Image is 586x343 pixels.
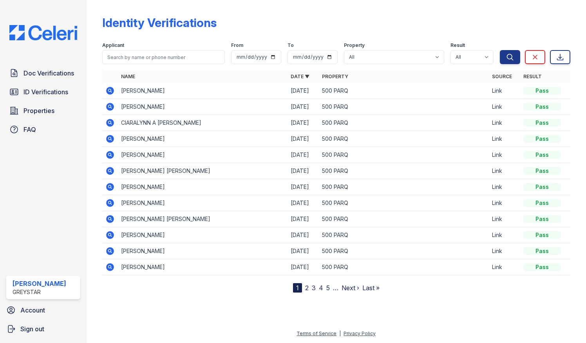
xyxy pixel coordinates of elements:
[333,283,338,293] span: …
[118,211,288,227] td: [PERSON_NAME] [PERSON_NAME]
[489,259,520,275] td: Link
[102,42,124,48] label: Applicant
[489,243,520,259] td: Link
[118,131,288,147] td: [PERSON_NAME]
[319,131,489,147] td: 500 PARQ
[118,259,288,275] td: [PERSON_NAME]
[523,247,561,255] div: Pass
[288,99,319,115] td: [DATE]
[523,183,561,191] div: Pass
[319,115,489,131] td: 500 PARQ
[523,135,561,143] div: Pass
[489,211,520,227] td: Link
[344,42,365,48] label: Property
[523,231,561,239] div: Pass
[231,42,243,48] label: From
[121,74,135,79] a: Name
[118,83,288,99] td: [PERSON_NAME]
[24,87,68,97] span: ID Verifications
[24,125,36,134] span: FAQ
[13,279,66,288] div: [PERSON_NAME]
[319,147,489,163] td: 500 PARQ
[13,288,66,296] div: Greystar
[312,284,316,292] a: 3
[489,195,520,211] td: Link
[523,215,561,223] div: Pass
[523,103,561,111] div: Pass
[288,131,319,147] td: [DATE]
[523,199,561,207] div: Pass
[288,243,319,259] td: [DATE]
[319,259,489,275] td: 500 PARQ
[305,284,309,292] a: 2
[339,330,341,336] div: |
[489,131,520,147] td: Link
[288,147,319,163] td: [DATE]
[523,119,561,127] div: Pass
[297,330,336,336] a: Terms of Service
[523,263,561,271] div: Pass
[362,284,380,292] a: Last »
[6,65,80,81] a: Doc Verifications
[118,227,288,243] td: [PERSON_NAME]
[288,227,319,243] td: [DATE]
[20,324,44,334] span: Sign out
[523,74,542,79] a: Result
[291,74,309,79] a: Date ▼
[288,259,319,275] td: [DATE]
[102,50,225,64] input: Search by name or phone number
[523,167,561,175] div: Pass
[6,122,80,137] a: FAQ
[489,147,520,163] td: Link
[489,99,520,115] td: Link
[288,83,319,99] td: [DATE]
[322,74,348,79] a: Property
[523,151,561,159] div: Pass
[319,243,489,259] td: 500 PARQ
[6,84,80,100] a: ID Verifications
[102,16,217,30] div: Identity Verifications
[118,163,288,179] td: [PERSON_NAME] [PERSON_NAME]
[319,211,489,227] td: 500 PARQ
[24,68,74,78] span: Doc Verifications
[489,227,520,243] td: Link
[489,83,520,99] td: Link
[3,25,83,40] img: CE_Logo_Blue-a8612792a0a2168367f1c8372b55b34899dd931a85d93a1a3d3e32e68fde9ad4.png
[319,179,489,195] td: 500 PARQ
[20,305,45,315] span: Account
[3,321,83,337] a: Sign out
[288,163,319,179] td: [DATE]
[489,179,520,195] td: Link
[118,195,288,211] td: [PERSON_NAME]
[319,284,323,292] a: 4
[489,115,520,131] td: Link
[288,42,294,48] label: To
[450,42,465,48] label: Result
[326,284,330,292] a: 5
[342,284,359,292] a: Next ›
[319,195,489,211] td: 500 PARQ
[344,330,376,336] a: Privacy Policy
[293,283,302,293] div: 1
[118,115,288,131] td: CIARALYNN A [PERSON_NAME]
[288,179,319,195] td: [DATE]
[319,99,489,115] td: 500 PARQ
[118,243,288,259] td: [PERSON_NAME]
[492,74,512,79] a: Source
[6,103,80,119] a: Properties
[118,99,288,115] td: [PERSON_NAME]
[118,179,288,195] td: [PERSON_NAME]
[489,163,520,179] td: Link
[288,211,319,227] td: [DATE]
[319,83,489,99] td: 500 PARQ
[319,163,489,179] td: 500 PARQ
[24,106,54,115] span: Properties
[118,147,288,163] td: [PERSON_NAME]
[319,227,489,243] td: 500 PARQ
[288,195,319,211] td: [DATE]
[3,302,83,318] a: Account
[523,87,561,95] div: Pass
[288,115,319,131] td: [DATE]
